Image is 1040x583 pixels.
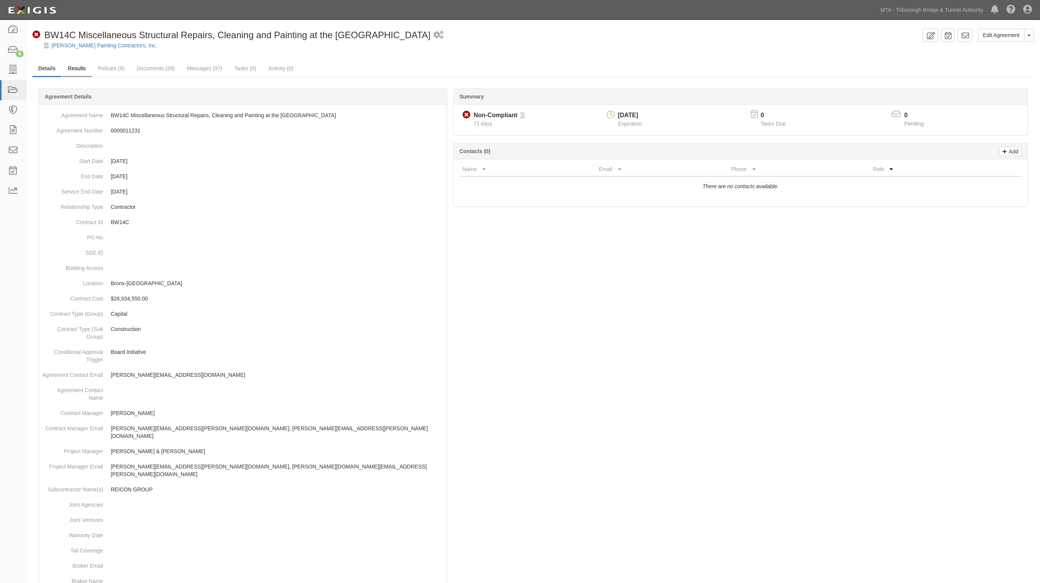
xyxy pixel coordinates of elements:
dt: Broker Email [42,558,103,570]
dt: Warranty Date [42,528,103,539]
div: [DATE] [618,111,642,120]
dt: Relationship Type [42,199,103,211]
dt: Conditional Approval Trigger [42,344,103,363]
a: Results [62,61,92,77]
dt: Contract Type (Group) [42,306,103,318]
p: REICON GROUP [111,486,444,493]
div: BW14C Miscellaneous Structural Repairs, Cleaning and Painting at the Bronx-Whitestone Bridge [32,29,431,42]
p: [PERSON_NAME][EMAIL_ADDRESS][DOMAIN_NAME] [111,371,444,379]
a: Edit Agreement [978,29,1025,42]
div: Non-Compliant [474,111,518,120]
i: Pending Review [521,113,525,118]
a: Details [32,61,61,77]
a: Add [1000,147,1022,156]
span: BW14C Miscellaneous Structural Repairs, Cleaning and Painting at the [GEOGRAPHIC_DATA] [44,30,431,40]
dt: Contract Manager [42,405,103,417]
p: 0 [904,111,933,120]
a: [PERSON_NAME] Painting Contractors, Inc. [52,42,157,48]
p: Bronx-[GEOGRAPHIC_DATA] [111,279,444,287]
dt: Agreement Contact Name [42,383,103,402]
i: There are no contacts available. [703,183,779,189]
dd: 0000011231 [42,123,444,138]
span: Tasks Due [761,121,786,127]
th: Phone [728,162,870,176]
a: Activity (0) [263,61,299,76]
p: $26,934,550.00 [111,295,444,302]
dt: Project Manager [42,444,103,455]
dt: Tail Coverage [42,543,103,554]
dt: Location [42,276,103,287]
b: Contacts (0) [459,148,490,154]
p: Board Initiative [111,348,444,356]
a: Policies (9) [92,61,130,76]
dt: Project Manager Email [42,459,103,470]
p: Construction [111,325,444,333]
i: 2 scheduled workflows [434,31,444,39]
dt: Building Access [42,260,103,272]
span: Since 06/11/2025 [474,121,492,127]
dt: Joint Ventures [42,512,103,524]
span: Pending [904,121,924,127]
dd: BW14C Miscellaneous Structural Repairs, Cleaning and Painting at the [GEOGRAPHIC_DATA] [42,108,444,123]
dt: Start Date [42,153,103,165]
dd: [DATE] [42,184,444,199]
p: [PERSON_NAME][EMAIL_ADDRESS][PERSON_NAME][DOMAIN_NAME], [PERSON_NAME][DOMAIN_NAME][EMAIL_ADDRESS]... [111,463,444,478]
dt: Contract Manager Email [42,421,103,432]
th: Name [459,162,596,176]
dt: Contract ID [42,215,103,226]
div: 6 [16,50,24,57]
a: Tasks (0) [229,61,262,76]
dt: Joint Agencies [42,497,103,509]
p: Capital [111,310,444,318]
p: BW14C [111,218,444,226]
p: Add [1007,147,1019,156]
dt: Subcontractor Name(s) [42,482,103,493]
dt: SSE ID [42,245,103,257]
p: 0 [761,111,795,120]
dt: Description [42,138,103,150]
dt: Contract Cost [42,291,103,302]
dt: Agreement Contact Email [42,367,103,379]
span: Expiration [618,121,642,127]
dt: End Date [42,169,103,180]
th: Email [596,162,728,176]
p: [PERSON_NAME] [111,409,444,417]
dt: Agreement Number [42,123,103,134]
i: Non-Compliant [32,31,40,39]
i: Non-Compliant [463,111,471,119]
b: Summary [459,94,484,100]
a: Documents (39) [131,61,181,76]
dd: [DATE] [42,169,444,184]
dt: Service End Date [42,184,103,195]
dd: [DATE] [42,153,444,169]
dd: Contractor [42,199,444,215]
th: Role [870,162,991,176]
dt: Contract Type (Sub Group) [42,321,103,341]
p: [PERSON_NAME][EMAIL_ADDRESS][PERSON_NAME][DOMAIN_NAME]; [PERSON_NAME][EMAIL_ADDRESS][PERSON_NAME]... [111,425,444,440]
p: [PERSON_NAME] & [PERSON_NAME] [111,447,444,455]
i: Help Center - Complianz [1007,5,1016,15]
a: Messages (97) [181,61,228,76]
img: Logo [6,3,58,17]
a: MTA - Triborough Bridge & Tunnel Authority [877,2,987,18]
b: Agreement Details [45,94,92,100]
dt: PO No [42,230,103,241]
dt: Agreement Name [42,108,103,119]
